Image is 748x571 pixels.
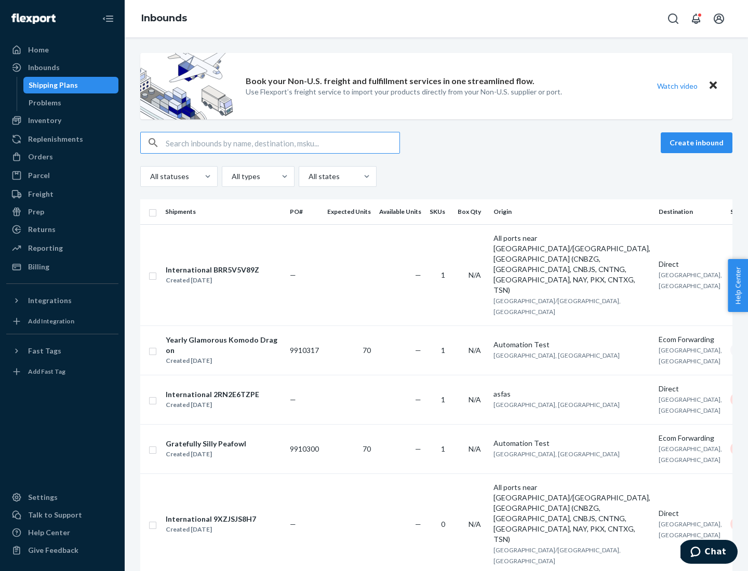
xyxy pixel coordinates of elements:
[6,186,118,202] a: Freight
[166,439,246,449] div: Gratefully Silly Peafowl
[441,346,445,355] span: 1
[375,199,425,224] th: Available Units
[28,115,61,126] div: Inventory
[28,545,78,555] div: Give Feedback
[166,335,281,356] div: Yearly Glamorous Komodo Dragon
[290,270,296,279] span: —
[246,87,562,97] p: Use Flexport’s freight service to import your products directly from your Non-U.S. supplier or port.
[6,112,118,129] a: Inventory
[290,395,296,404] span: —
[469,395,481,404] span: N/A
[415,270,421,279] span: —
[415,346,421,355] span: —
[28,262,49,272] div: Billing
[680,540,738,566] iframe: Opens a widget where you can chat to one of our agents
[686,8,706,29] button: Open notifications
[659,346,722,365] span: [GEOGRAPHIC_DATA], [GEOGRAPHIC_DATA]
[493,482,650,545] div: All ports near [GEOGRAPHIC_DATA]/[GEOGRAPHIC_DATA], [GEOGRAPHIC_DATA] (CNBZG, [GEOGRAPHIC_DATA], ...
[28,189,54,199] div: Freight
[493,351,620,359] span: [GEOGRAPHIC_DATA], [GEOGRAPHIC_DATA]
[493,450,620,458] span: [GEOGRAPHIC_DATA], [GEOGRAPHIC_DATA]
[659,520,722,539] span: [GEOGRAPHIC_DATA], [GEOGRAPHIC_DATA]
[650,78,704,93] button: Watch video
[493,339,650,350] div: Automation Test
[6,542,118,559] button: Give Feedback
[28,317,74,325] div: Add Integration
[28,367,65,376] div: Add Fast Tag
[363,444,371,453] span: 70
[141,12,187,24] a: Inbounds
[6,59,118,76] a: Inbounds
[659,396,722,414] span: [GEOGRAPHIC_DATA], [GEOGRAPHIC_DATA]
[469,520,481,528] span: N/A
[286,325,323,375] td: 9910317
[28,527,70,538] div: Help Center
[659,445,722,464] span: [GEOGRAPHIC_DATA], [GEOGRAPHIC_DATA]
[133,4,195,34] ol: breadcrumbs
[28,134,83,144] div: Replenishments
[29,80,78,90] div: Shipping Plans
[6,507,118,523] button: Talk to Support
[441,270,445,279] span: 1
[709,8,729,29] button: Open account menu
[6,167,118,184] a: Parcel
[6,489,118,506] a: Settings
[166,265,259,275] div: International BRR5V5V89Z
[23,77,119,93] a: Shipping Plans
[453,199,489,224] th: Box Qty
[166,389,259,400] div: International 2RN2E6TZPE
[659,384,722,394] div: Direct
[28,207,44,217] div: Prep
[286,424,323,473] td: 9910300
[6,148,118,165] a: Orders
[28,295,72,306] div: Integrations
[441,520,445,528] span: 0
[728,259,748,312] button: Help Center
[23,94,119,111] a: Problems
[28,492,58,502] div: Settings
[425,199,453,224] th: SKUs
[6,259,118,275] a: Billing
[11,13,56,24] img: Flexport logo
[469,346,481,355] span: N/A
[286,199,323,224] th: PO#
[29,98,61,108] div: Problems
[166,400,259,410] div: Created [DATE]
[6,524,118,541] a: Help Center
[6,313,118,330] a: Add Integration
[6,131,118,147] a: Replenishments
[659,433,722,443] div: Ecom Forwarding
[659,508,722,519] div: Direct
[28,45,49,55] div: Home
[493,546,621,565] span: [GEOGRAPHIC_DATA]/[GEOGRAPHIC_DATA], [GEOGRAPHIC_DATA]
[28,170,50,181] div: Parcel
[661,132,732,153] button: Create inbound
[441,444,445,453] span: 1
[28,510,82,520] div: Talk to Support
[28,243,63,253] div: Reporting
[166,449,246,459] div: Created [DATE]
[493,401,620,409] span: [GEOGRAPHIC_DATA], [GEOGRAPHIC_DATA]
[161,199,286,224] th: Shipments
[706,78,720,93] button: Close
[6,203,118,220] a: Prep
[469,444,481,453] span: N/A
[493,297,621,316] span: [GEOGRAPHIC_DATA]/[GEOGRAPHIC_DATA], [GEOGRAPHIC_DATA]
[489,199,654,224] th: Origin
[28,152,53,162] div: Orders
[98,8,118,29] button: Close Navigation
[659,271,722,290] span: [GEOGRAPHIC_DATA], [GEOGRAPHIC_DATA]
[6,292,118,309] button: Integrations
[166,275,259,285] div: Created [DATE]
[493,438,650,448] div: Automation Test
[166,356,281,366] div: Created [DATE]
[323,199,375,224] th: Expected Units
[654,199,726,224] th: Destination
[6,240,118,256] a: Reporting
[663,8,684,29] button: Open Search Box
[363,346,371,355] span: 70
[415,520,421,528] span: —
[415,444,421,453] span: —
